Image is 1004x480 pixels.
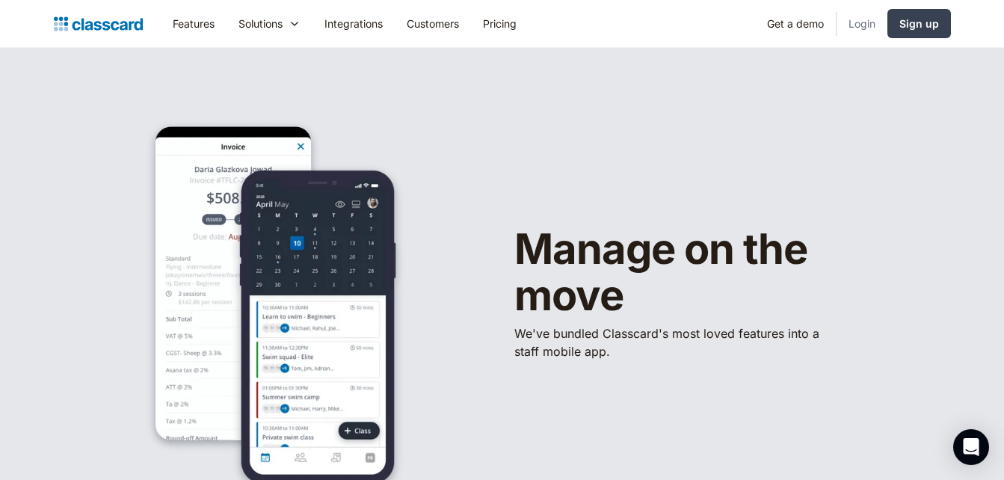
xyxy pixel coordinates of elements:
[953,429,989,465] div: Open Intercom Messenger
[755,7,836,40] a: Get a demo
[161,7,227,40] a: Features
[887,9,951,38] a: Sign up
[514,324,828,360] p: We've bundled ​Classcard's most loved features into a staff mobile app.
[54,13,143,34] a: home
[227,7,312,40] div: Solutions
[899,16,939,31] div: Sign up
[312,7,395,40] a: Integrations
[471,7,529,40] a: Pricing
[514,227,903,319] h1: Manage on the move
[238,16,283,31] div: Solutions
[837,7,887,40] a: Login
[395,7,471,40] a: Customers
